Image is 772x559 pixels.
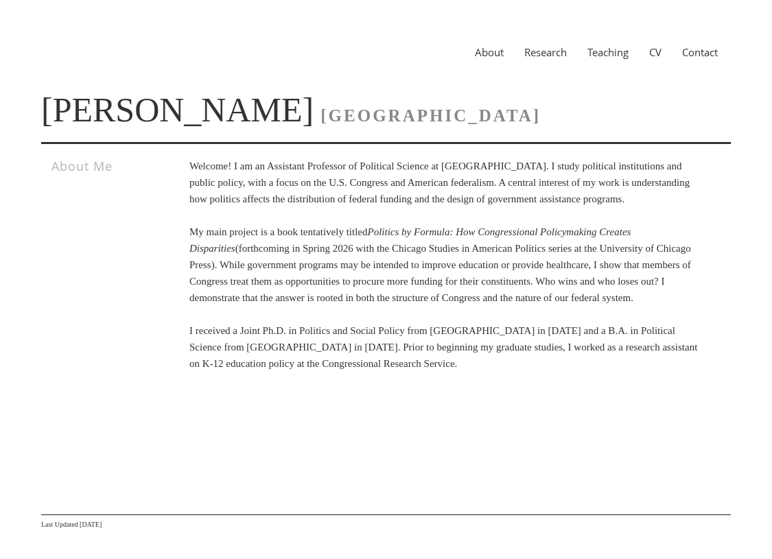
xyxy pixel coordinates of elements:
span: Last Updated [DATE] [41,521,102,528]
a: [PERSON_NAME] [41,91,314,129]
i: Politics by Formula: How Congressional Policymaking Creates Disparities [189,226,631,254]
p: Welcome! I am an Assistant Professor of Political Science at [GEOGRAPHIC_DATA]. I study political... [189,158,707,372]
a: Research [514,45,577,59]
a: Contact [672,45,728,59]
a: About [465,45,514,59]
a: Teaching [577,45,639,59]
a: CV [639,45,672,59]
span: [GEOGRAPHIC_DATA] [320,106,541,125]
h3: About Me [51,158,155,174]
